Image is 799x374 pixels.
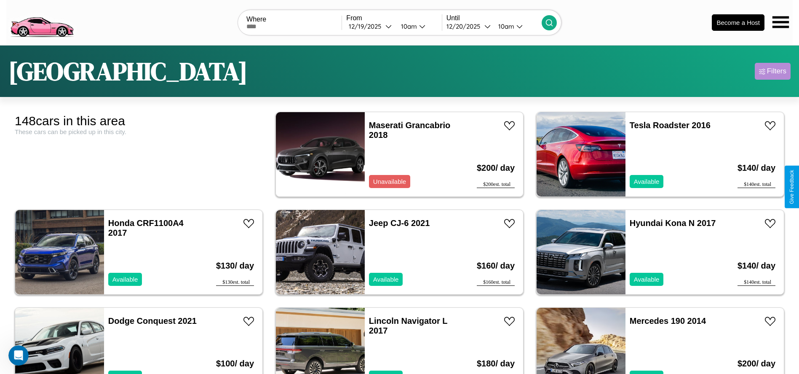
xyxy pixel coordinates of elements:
[477,155,515,181] h3: $ 200 / day
[369,316,447,335] a: Lincoln Navigator L 2017
[738,253,775,279] h3: $ 140 / day
[477,253,515,279] h3: $ 160 / day
[15,114,263,128] div: 148 cars in this area
[446,14,542,22] label: Until
[6,4,77,39] img: logo
[216,253,254,279] h3: $ 130 / day
[8,345,29,366] iframe: Intercom live chat
[15,128,263,135] div: These cars can be picked up in this city.
[492,22,542,31] button: 10am
[108,218,184,237] a: Honda CRF1100A4 2017
[369,218,430,228] a: Jeep CJ-6 2021
[630,218,716,228] a: Hyundai Kona N 2017
[246,16,342,23] label: Where
[634,274,660,285] p: Available
[373,274,399,285] p: Available
[634,176,660,187] p: Available
[369,121,450,140] a: Maserati Grancabrio 2018
[738,155,775,181] h3: $ 140 / day
[108,316,197,326] a: Dodge Conquest 2021
[755,63,791,80] button: Filters
[767,67,786,75] div: Filters
[8,54,248,89] h1: [GEOGRAPHIC_DATA]
[712,14,764,31] button: Become a Host
[477,279,515,286] div: $ 160 est. total
[738,279,775,286] div: $ 140 est. total
[349,22,385,30] div: 12 / 19 / 2025
[373,176,406,187] p: Unavailable
[112,274,138,285] p: Available
[446,22,484,30] div: 12 / 20 / 2025
[477,181,515,188] div: $ 200 est. total
[216,279,254,286] div: $ 130 est. total
[789,170,795,204] div: Give Feedback
[738,181,775,188] div: $ 140 est. total
[346,22,394,31] button: 12/19/2025
[346,14,441,22] label: From
[630,121,711,130] a: Tesla Roadster 2016
[494,22,516,30] div: 10am
[630,316,706,326] a: Mercedes 190 2014
[397,22,419,30] div: 10am
[394,22,441,31] button: 10am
